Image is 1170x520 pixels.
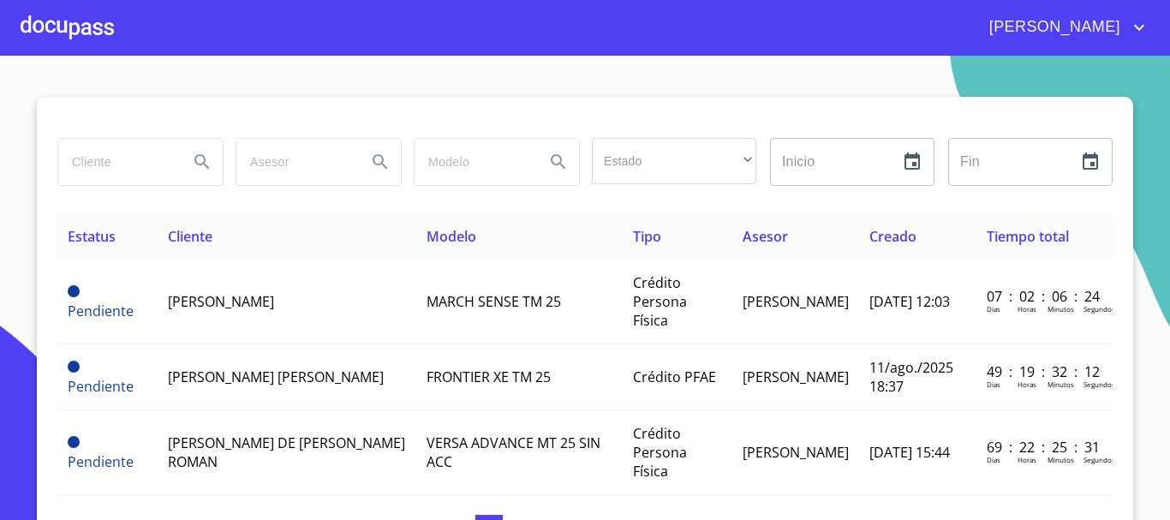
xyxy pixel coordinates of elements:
p: 07 : 02 : 06 : 24 [987,287,1102,306]
span: VERSA ADVANCE MT 25 SIN ACC [427,433,600,471]
p: Dias [987,380,1000,389]
span: 11/ago./2025 18:37 [869,358,953,396]
button: Search [182,141,223,182]
p: Minutos [1048,455,1074,464]
span: [PERSON_NAME] [976,14,1129,41]
span: Asesor [743,227,788,246]
span: Tipo [633,227,661,246]
p: 49 : 19 : 32 : 12 [987,362,1102,381]
p: Dias [987,304,1000,314]
span: [PERSON_NAME] [743,368,849,386]
span: Crédito Persona Física [633,273,687,330]
span: Pendiente [68,361,80,373]
span: Crédito Persona Física [633,424,687,481]
span: Cliente [168,227,212,246]
span: Crédito PFAE [633,368,716,386]
span: [DATE] 12:03 [869,292,950,311]
span: Pendiente [68,285,80,297]
p: Dias [987,455,1000,464]
span: Pendiente [68,302,134,320]
div: ​ [592,138,756,184]
button: Search [538,141,579,182]
span: FRONTIER XE TM 25 [427,368,551,386]
button: Search [360,141,401,182]
p: Segundos [1083,304,1115,314]
span: Pendiente [68,436,80,448]
p: 69 : 22 : 25 : 31 [987,438,1102,457]
span: Tiempo total [987,227,1069,246]
button: account of current user [976,14,1149,41]
input: search [236,139,353,185]
span: [PERSON_NAME] DE [PERSON_NAME] ROMAN [168,433,405,471]
p: Minutos [1048,304,1074,314]
span: [PERSON_NAME] [PERSON_NAME] [168,368,384,386]
input: search [58,139,175,185]
input: search [415,139,531,185]
span: Estatus [68,227,116,246]
p: Segundos [1083,380,1115,389]
span: [PERSON_NAME] [743,443,849,462]
span: Creado [869,227,916,246]
p: Segundos [1083,455,1115,464]
span: [DATE] 15:44 [869,443,950,462]
p: Minutos [1048,380,1074,389]
p: Horas [1018,304,1036,314]
p: Horas [1018,380,1036,389]
p: Horas [1018,455,1036,464]
span: [PERSON_NAME] [743,292,849,311]
span: Modelo [427,227,476,246]
span: [PERSON_NAME] [168,292,274,311]
span: Pendiente [68,452,134,471]
span: MARCH SENSE TM 25 [427,292,561,311]
span: Pendiente [68,377,134,396]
